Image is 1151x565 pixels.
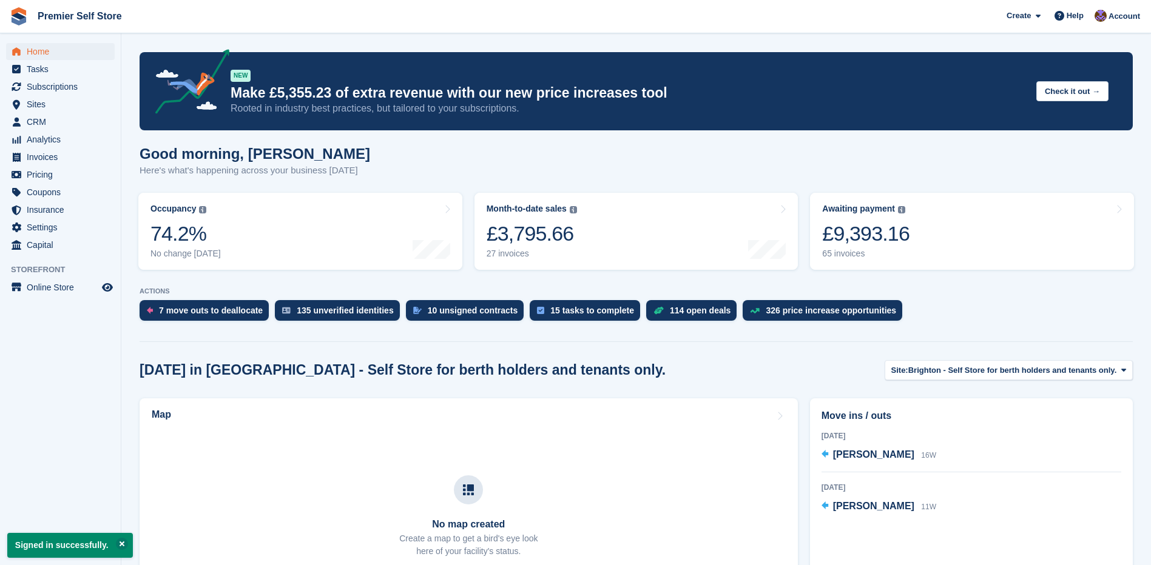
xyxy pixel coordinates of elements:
div: 15 tasks to complete [550,306,634,315]
img: contract_signature_icon-13c848040528278c33f63329250d36e43548de30e8caae1d1a13099fd9432cc5.svg [413,307,422,314]
img: Carly Wilsher [1095,10,1107,22]
a: menu [6,149,115,165]
span: Insurance [27,201,100,218]
h2: Map [152,409,171,420]
span: 16W [921,451,936,460]
div: [DATE] [822,482,1121,493]
button: Check it out → [1036,81,1109,101]
div: No change [DATE] [150,249,221,259]
a: menu [6,279,115,296]
a: Occupancy 74.2% No change [DATE] [138,193,462,270]
div: Month-to-date sales [487,204,567,214]
a: 326 price increase opportunities [743,300,908,327]
a: [PERSON_NAME] 11W [822,499,936,515]
a: 10 unsigned contracts [406,300,530,327]
img: price-adjustments-announcement-icon-8257ccfd72463d97f412b2fc003d46551f7dbcb40ab6d574587a9cd5c0d94... [145,49,230,118]
div: 27 invoices [487,249,577,259]
a: menu [6,201,115,218]
span: Brighton - Self Store for berth holders and tenants only. [908,364,1117,376]
img: deal-1b604bf984904fb50ccaf53a9ad4b4a5d6e5aea283cecdc64d6e3604feb123c2.svg [653,306,664,315]
img: icon-info-grey-7440780725fd019a000dd9b08b2336e03edf1995a4989e88bcd33f0948082b44.svg [199,206,206,213]
span: CRM [27,113,100,130]
a: 15 tasks to complete [530,300,646,327]
button: Site: Brighton - Self Store for berth holders and tenants only. [885,360,1133,380]
a: [PERSON_NAME] 16W [822,447,936,463]
img: move_outs_to_deallocate_icon-f764333ba52eb49d3ac5e1228854f67142a1ed5810a6f6cc68b1a99e826820c5.svg [147,307,153,314]
a: Awaiting payment £9,393.16 65 invoices [810,193,1134,270]
span: Account [1109,10,1140,22]
span: Sites [27,96,100,113]
span: Help [1067,10,1084,22]
span: Home [27,43,100,60]
img: task-75834270c22a3079a89374b754ae025e5fb1db73e45f91037f5363f120a921f8.svg [537,307,544,314]
div: 7 move outs to deallocate [159,306,263,315]
p: Rooted in industry best practices, but tailored to your subscriptions. [231,102,1027,115]
div: 135 unverified identities [297,306,394,315]
div: 114 open deals [670,306,731,315]
h3: No map created [399,519,538,530]
span: Site: [891,364,908,376]
div: Occupancy [150,204,196,214]
div: NEW [231,70,251,82]
span: Capital [27,236,100,253]
p: Create a map to get a bird's eye look here of your facility's status. [399,532,538,558]
a: menu [6,113,115,130]
a: menu [6,96,115,113]
span: Tasks [27,61,100,78]
span: Invoices [27,149,100,165]
div: 326 price increase opportunities [766,306,896,315]
a: menu [6,184,115,201]
a: menu [6,219,115,236]
div: £3,795.66 [487,221,577,246]
span: Online Store [27,279,100,296]
img: verify_identity-adf6edd0f0f0b5bbfe63781bf79b02c33cf7c696d77639b501bdc392416b5a36.svg [282,307,291,314]
a: 114 open deals [646,300,743,327]
span: Subscriptions [27,78,100,95]
p: Signed in successfully. [7,533,133,558]
span: 11W [921,503,936,511]
div: 10 unsigned contracts [428,306,518,315]
img: icon-info-grey-7440780725fd019a000dd9b08b2336e03edf1995a4989e88bcd33f0948082b44.svg [570,206,577,213]
a: 7 move outs to deallocate [140,300,275,327]
div: 65 invoices [822,249,910,259]
span: Create [1007,10,1031,22]
div: [DATE] [822,430,1121,441]
img: icon-info-grey-7440780725fd019a000dd9b08b2336e03edf1995a4989e88bcd33f0948082b44.svg [898,206,905,213]
span: [PERSON_NAME] [833,501,914,511]
p: ACTIONS [140,287,1133,295]
span: Storefront [11,264,121,276]
div: £9,393.16 [822,221,910,246]
a: menu [6,166,115,183]
span: Coupons [27,184,100,201]
a: 135 unverified identities [275,300,406,327]
p: Make £5,355.23 of extra revenue with our new price increases tool [231,84,1027,102]
img: stora-icon-8386f47178a22dfd0bd8f6a31ec36ba5ce8667c1dd55bd0f319d3a0aa187defe.svg [10,7,28,25]
a: menu [6,131,115,148]
img: price_increase_opportunities-93ffe204e8149a01c8c9dc8f82e8f89637d9d84a8eef4429ea346261dce0b2c0.svg [750,308,760,313]
div: Awaiting payment [822,204,895,214]
a: menu [6,61,115,78]
a: menu [6,78,115,95]
img: map-icn-33ee37083ee616e46c38cad1a60f524a97daa1e2b2c8c0bc3eb3415660979fc1.svg [463,484,474,495]
a: Premier Self Store [33,6,127,26]
div: 74.2% [150,221,221,246]
span: Analytics [27,131,100,148]
a: Month-to-date sales £3,795.66 27 invoices [474,193,798,270]
span: Settings [27,219,100,236]
p: Here's what's happening across your business [DATE] [140,164,370,178]
span: Pricing [27,166,100,183]
a: menu [6,43,115,60]
a: Preview store [100,280,115,295]
span: [PERSON_NAME] [833,449,914,460]
h2: [DATE] in [GEOGRAPHIC_DATA] - Self Store for berth holders and tenants only. [140,362,666,378]
a: menu [6,236,115,253]
h1: Good morning, [PERSON_NAME] [140,145,370,162]
h2: Move ins / outs [822,409,1121,423]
